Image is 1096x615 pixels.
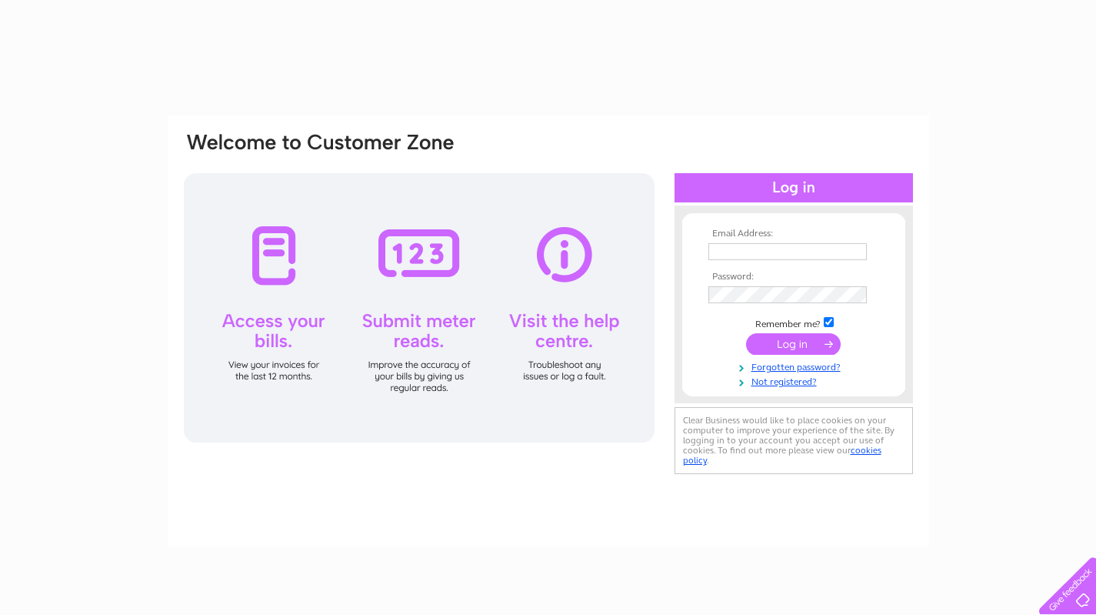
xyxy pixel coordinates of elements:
a: Forgotten password? [708,359,883,373]
input: Submit [746,333,841,355]
a: Not registered? [708,373,883,388]
th: Password: [705,272,883,282]
td: Remember me? [705,315,883,330]
th: Email Address: [705,229,883,239]
div: Clear Business would like to place cookies on your computer to improve your experience of the sit... [675,407,913,474]
a: cookies policy [683,445,881,466]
